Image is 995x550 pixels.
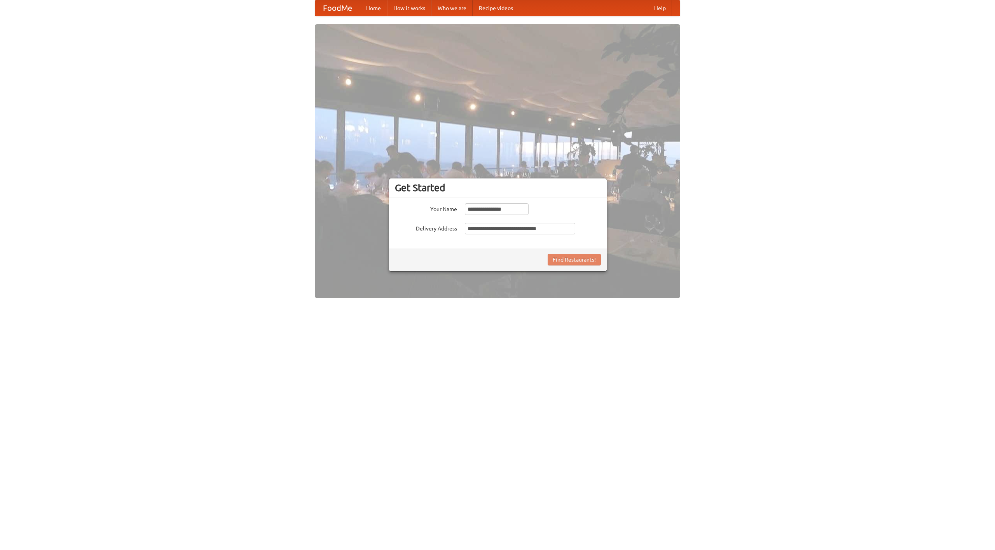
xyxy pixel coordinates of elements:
a: How it works [387,0,431,16]
button: Find Restaurants! [548,254,601,265]
a: Home [360,0,387,16]
label: Your Name [395,203,457,213]
a: Help [648,0,672,16]
a: FoodMe [315,0,360,16]
a: Who we are [431,0,473,16]
h3: Get Started [395,182,601,194]
a: Recipe videos [473,0,519,16]
label: Delivery Address [395,223,457,232]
